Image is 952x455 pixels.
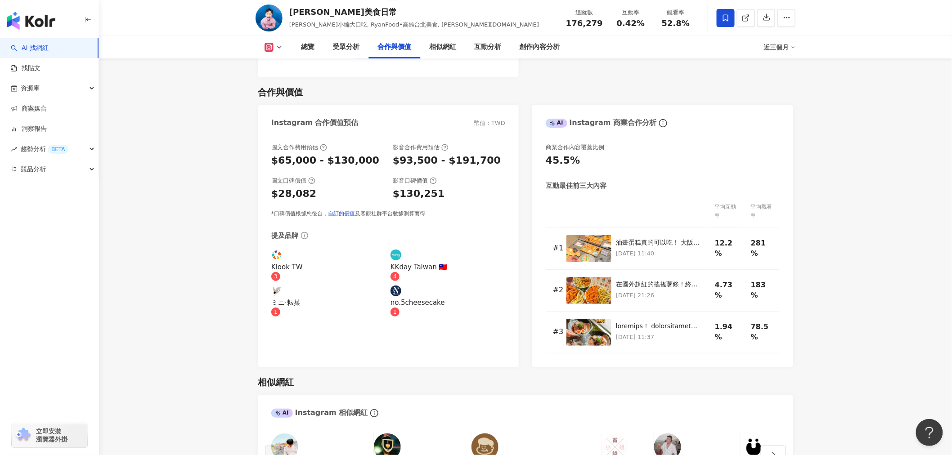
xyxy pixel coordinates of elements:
[258,86,303,98] div: 合作與價值
[271,262,386,272] div: Klook TW
[271,285,282,296] img: KOL Avatar
[616,238,701,247] div: 油畫蛋糕真的可以吃！ 大阪這間超特別咖啡廳「unimocc art cafe gallery」 可以自己畫油畫還可以吃掉的「藝術蛋糕」🎨🍰 每個人都有一份白色蛋糕，可以在上面自由創作 （顏料都是...
[271,154,379,168] div: $65,000 - $130,000
[11,125,47,134] a: 洞察報告
[12,423,87,447] a: chrome extension立即安裝 瀏覽器外掛
[429,42,456,53] div: 相似網紅
[369,408,380,419] span: info-circle
[271,250,282,260] img: KOL Avatar
[391,262,505,272] div: KKday Taiwan 🇹🇼
[616,332,701,342] p: [DATE] 11:37
[271,308,280,317] sup: 1
[617,19,645,28] span: 0.42%
[715,202,736,220] div: 平均互動率
[393,143,449,152] div: 影音合作費用預估
[616,322,701,331] div: loremips！ dolorsitametconse adipiscingelitsedd，eius！ temp「inci U labo」 etdolo magnaaliq，enimadmin...
[300,231,310,241] span: info-circle
[258,376,294,388] div: 相似網紅
[11,104,47,113] a: 商案媒合
[271,177,315,185] div: 圖文口碑價值
[289,6,539,18] div: [PERSON_NAME]美食日常
[11,44,49,53] a: searchAI 找網紅
[659,8,693,17] div: 觀看率
[271,118,359,128] div: Instagram 合作價值預估
[393,154,501,168] div: $93,500 - $191,700
[11,64,40,73] a: 找貼文
[271,409,293,418] div: AI
[715,322,736,342] div: 1.94%
[391,298,505,308] div: no.5cheesecake
[14,428,32,442] img: chrome extension
[393,273,397,280] span: 4
[764,40,795,54] div: 近三個月
[377,42,411,53] div: 合作與價值
[391,272,400,281] sup: 4
[566,277,611,304] img: 在國外超紅的搖搖薯條！終於來台灣了！ Potato Corner全台首店就在信義區 （之前去泰國玩都會特地去買來吃！品牌起源是菲律賓） 口味有4種可以選擇： 酸奶洋蔥、碳烤BBQ、香濃起司、香辣...
[566,319,611,346] img: 飛魚生魚片初體驗！ 台北這兩天竟然有機會能吃到飛魚刺身 甚至連拉麵湯底都是燒飛魚干熬制而成的，非常特別！ 這次是由「魚堺拉麵 X 飛屋拉麵」 攜手聯名快閃 上頭除了兩大片叉燒，還有一粒大溪胭脂蝦...
[546,143,604,152] div: 商業合作內容覆蓋比例
[393,177,437,185] div: 影音口碑價值
[546,154,580,168] div: 45.5%
[474,119,505,127] div: 幣值：TWD
[391,250,401,260] img: KOL Avatar
[21,159,46,179] span: 競品分析
[271,187,316,201] div: $28,082
[256,4,283,31] img: KOL Avatar
[566,235,611,262] img: 油畫蛋糕真的可以吃！ 大阪這間超特別咖啡廳「unimocc art cafe gallery」 可以自己畫油畫還可以吃掉的「藝術蛋糕」🎨🍰 每個人都有一份白色蛋糕，可以在上面自由創作 （顏料都是...
[658,118,669,129] span: info-circle
[715,280,736,300] div: 4.73%
[715,238,736,259] div: 12.2%
[274,309,278,315] span: 1
[616,280,701,289] div: 在國外超紅的搖搖薯條！終於來台灣了！ [GEOGRAPHIC_DATA]全台首店就在[GEOGRAPHIC_DATA] （之前去泰國玩都會特地去買來吃！品牌起源是菲律賓） 口味有4種可以選擇： ...
[751,202,772,220] div: 平均觀看率
[391,285,401,296] img: KOL Avatar
[391,308,400,317] sup: 1
[546,119,567,128] div: AI
[751,322,772,342] div: 78.5%
[332,42,359,53] div: 受眾分析
[393,187,445,201] div: $130,251
[916,419,943,446] iframe: Help Scout Beacon - Open
[662,19,690,28] span: 52.8%
[36,427,67,443] span: 立即安裝 瀏覽器外掛
[289,21,539,28] span: [PERSON_NAME]小編大口吃, RyanFood•高雄台北美食, [PERSON_NAME][DOMAIN_NAME]
[271,298,386,308] div: ミニ·耘菓
[21,78,40,98] span: 資源庫
[271,210,505,218] div: *口碑價值根據您後台， 及客觀社群平台數據測算而得
[11,146,17,152] span: rise
[274,273,278,280] span: 3
[271,272,280,281] sup: 3
[271,231,298,241] div: 提及品牌
[21,139,68,159] span: 趨勢分析
[393,309,397,315] span: 1
[616,290,701,300] p: [DATE] 21:26
[301,42,314,53] div: 總覽
[546,118,656,128] div: Instagram 商業合作分析
[566,18,603,28] span: 176,279
[616,249,701,259] p: [DATE] 11:40
[614,8,648,17] div: 互動率
[474,42,501,53] div: 互動分析
[271,408,368,418] div: Instagram 相似網紅
[328,210,355,217] a: 自訂的價值
[546,181,606,191] div: 互動最佳前三大內容
[566,8,603,17] div: 追蹤數
[751,238,772,259] div: 281%
[7,12,55,30] img: logo
[48,145,68,154] div: BETA
[751,280,772,300] div: 183%
[519,42,560,53] div: 創作內容分析
[271,143,327,152] div: 圖文合作費用預估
